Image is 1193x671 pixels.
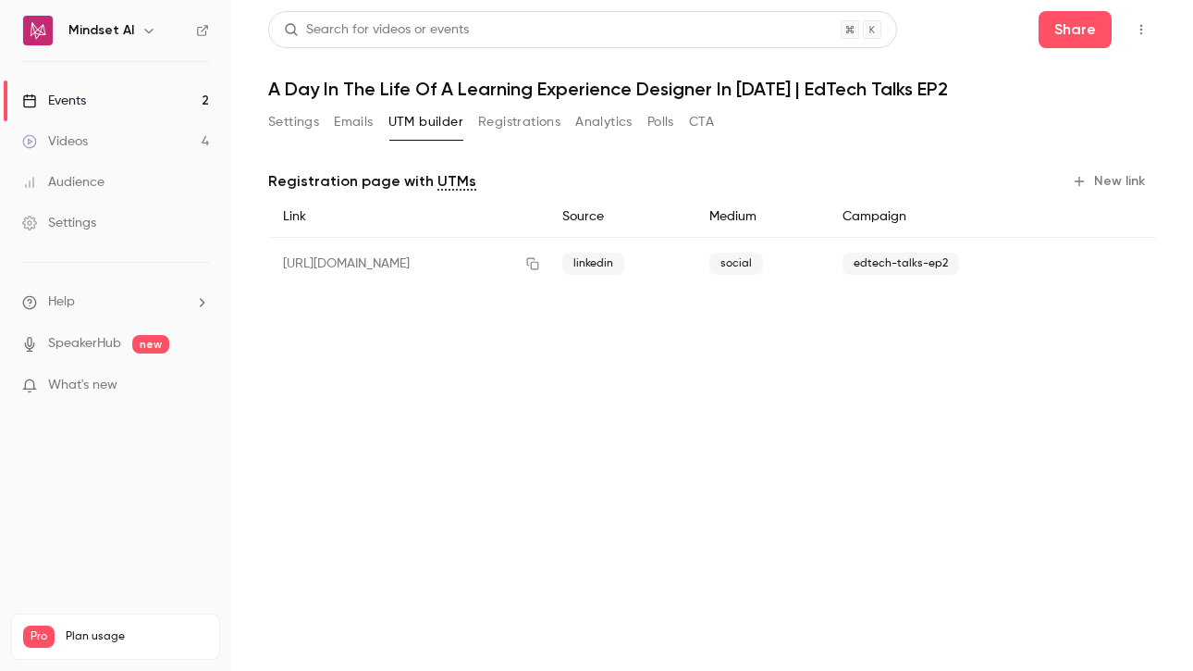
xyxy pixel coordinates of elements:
[22,214,96,232] div: Settings
[695,196,828,238] div: Medium
[388,107,463,137] button: UTM builder
[22,92,86,110] div: Events
[284,20,469,40] div: Search for videos or events
[828,196,1062,238] div: Campaign
[22,292,209,312] li: help-dropdown-opener
[647,107,674,137] button: Polls
[48,376,117,395] span: What's new
[437,170,476,193] a: UTMs
[334,107,373,137] button: Emails
[547,196,694,238] div: Source
[48,334,121,354] a: SpeakerHub
[132,335,169,354] span: new
[575,107,633,137] button: Analytics
[842,253,959,275] span: edtech-talks-ep2
[268,78,1156,100] h1: A Day In The Life Of A Learning Experience Designer In [DATE] | EdTech Talks EP2
[1064,167,1156,196] button: New link
[268,196,547,238] div: Link
[478,107,560,137] button: Registrations
[709,253,763,275] span: social
[1039,11,1112,48] button: Share
[268,107,319,137] button: Settings
[68,21,134,40] h6: Mindset AI
[22,173,105,192] div: Audience
[66,629,208,644] span: Plan usage
[23,16,53,45] img: Mindset AI
[562,253,624,275] span: linkedin
[23,626,55,648] span: Pro
[689,107,714,137] button: CTA
[48,292,75,312] span: Help
[22,132,88,151] div: Videos
[268,170,476,193] p: Registration page with
[187,378,209,394] iframe: Noticeable Trigger
[268,238,547,291] div: [URL][DOMAIN_NAME]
